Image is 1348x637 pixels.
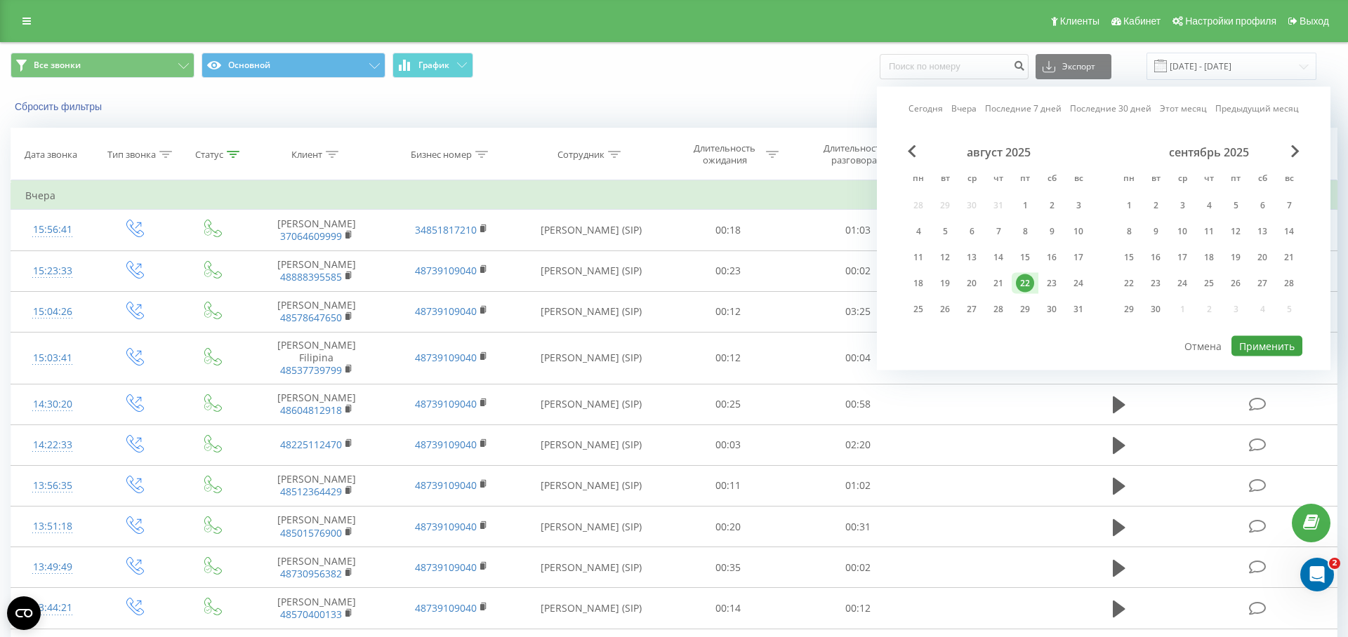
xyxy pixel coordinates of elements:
[1215,102,1299,115] a: Предыдущий месяц
[1016,300,1034,318] div: 29
[793,250,922,291] td: 00:02
[1173,274,1191,293] div: 24
[1145,169,1166,190] abbr: вторник
[1169,247,1196,268] div: ср 17 сент. 2025 г.
[1160,102,1207,115] a: Этот месяц
[936,248,954,267] div: 12
[1147,300,1165,318] div: 30
[1038,195,1065,216] div: сб 2 авг. 2025 г.
[280,403,342,417] a: 48604812918
[1120,248,1138,267] div: 15
[958,273,985,294] div: ср 20 авг. 2025 г.
[280,567,342,580] a: 48730956382
[905,221,932,242] div: пн 4 авг. 2025 г.
[905,247,932,268] div: пн 11 авг. 2025 г.
[1070,102,1151,115] a: Последние 30 дней
[908,169,929,190] abbr: понедельник
[518,384,663,424] td: [PERSON_NAME] (SIP)
[1222,221,1249,242] div: пт 12 сент. 2025 г.
[11,182,1337,210] td: Вчера
[1012,247,1038,268] div: пт 15 авг. 2025 г.
[1173,222,1191,241] div: 10
[1116,299,1142,320] div: пн 29 сент. 2025 г.
[415,561,477,574] a: 48739109040
[963,248,981,267] div: 13
[1196,247,1222,268] div: чт 18 сент. 2025 г.
[1012,299,1038,320] div: пт 29 авг. 2025 г.
[195,149,223,161] div: Статус
[1147,274,1165,293] div: 23
[1065,195,1092,216] div: вс 3 авг. 2025 г.
[963,274,981,293] div: 20
[989,300,1007,318] div: 28
[25,391,80,418] div: 14:30:20
[793,332,922,384] td: 00:04
[1065,299,1092,320] div: вс 31 авг. 2025 г.
[1227,274,1245,293] div: 26
[1116,247,1142,268] div: пн 15 сент. 2025 г.
[1038,299,1065,320] div: сб 30 авг. 2025 г.
[415,397,477,410] a: 48739109040
[1329,558,1340,569] span: 2
[908,102,943,115] a: Сегодня
[1252,169,1273,190] abbr: суббота
[1276,273,1302,294] div: вс 28 сент. 2025 г.
[25,257,80,285] div: 15:23:33
[249,210,384,250] td: [PERSON_NAME]
[25,216,80,243] div: 15:56:41
[1142,195,1169,216] div: вт 2 сент. 2025 г.
[1069,222,1088,241] div: 10
[1172,169,1193,190] abbr: среда
[1253,222,1271,241] div: 13
[909,274,927,293] div: 18
[663,507,793,547] td: 00:20
[817,142,892,166] div: Длительность разговора
[25,344,80,372] div: 15:03:41
[107,149,156,161] div: Тип звонка
[249,465,384,506] td: [PERSON_NAME]
[1068,169,1089,190] abbr: воскресенье
[518,424,663,465] td: [PERSON_NAME] (SIP)
[1120,196,1138,215] div: 1
[1016,222,1034,241] div: 8
[1147,196,1165,215] div: 2
[932,247,958,268] div: вт 12 авг. 2025 г.
[1060,15,1099,27] span: Клиенты
[663,424,793,465] td: 00:03
[415,351,477,364] a: 48739109040
[663,465,793,506] td: 00:11
[1041,169,1062,190] abbr: суббота
[1069,196,1088,215] div: 3
[1177,336,1229,356] button: Отмена
[25,594,80,622] div: 13:44:21
[1276,247,1302,268] div: вс 21 сент. 2025 г.
[958,299,985,320] div: ср 27 авг. 2025 г.
[291,149,322,161] div: Клиент
[1280,248,1298,267] div: 21
[1225,169,1246,190] abbr: пятница
[1065,247,1092,268] div: вс 17 авг. 2025 г.
[793,507,922,547] td: 00:31
[988,169,1009,190] abbr: четверг
[1200,274,1218,293] div: 25
[1012,195,1038,216] div: пт 1 авг. 2025 г.
[1120,300,1138,318] div: 29
[1300,15,1329,27] span: Выход
[663,588,793,629] td: 00:14
[880,54,1029,79] input: Поиск по номеру
[11,53,194,78] button: Все звонки
[518,547,663,588] td: [PERSON_NAME] (SIP)
[985,247,1012,268] div: чт 14 авг. 2025 г.
[1196,221,1222,242] div: чт 11 сент. 2025 г.
[1038,273,1065,294] div: сб 23 авг. 2025 г.
[392,53,473,78] button: График
[415,223,477,236] a: 34851817210
[25,472,80,499] div: 13:56:35
[201,53,385,78] button: Основной
[989,274,1007,293] div: 21
[1142,221,1169,242] div: вт 9 сент. 2025 г.
[1012,221,1038,242] div: пт 8 авг. 2025 г.
[280,526,342,539] a: 48501576900
[1200,222,1218,241] div: 11
[951,102,977,115] a: Вчера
